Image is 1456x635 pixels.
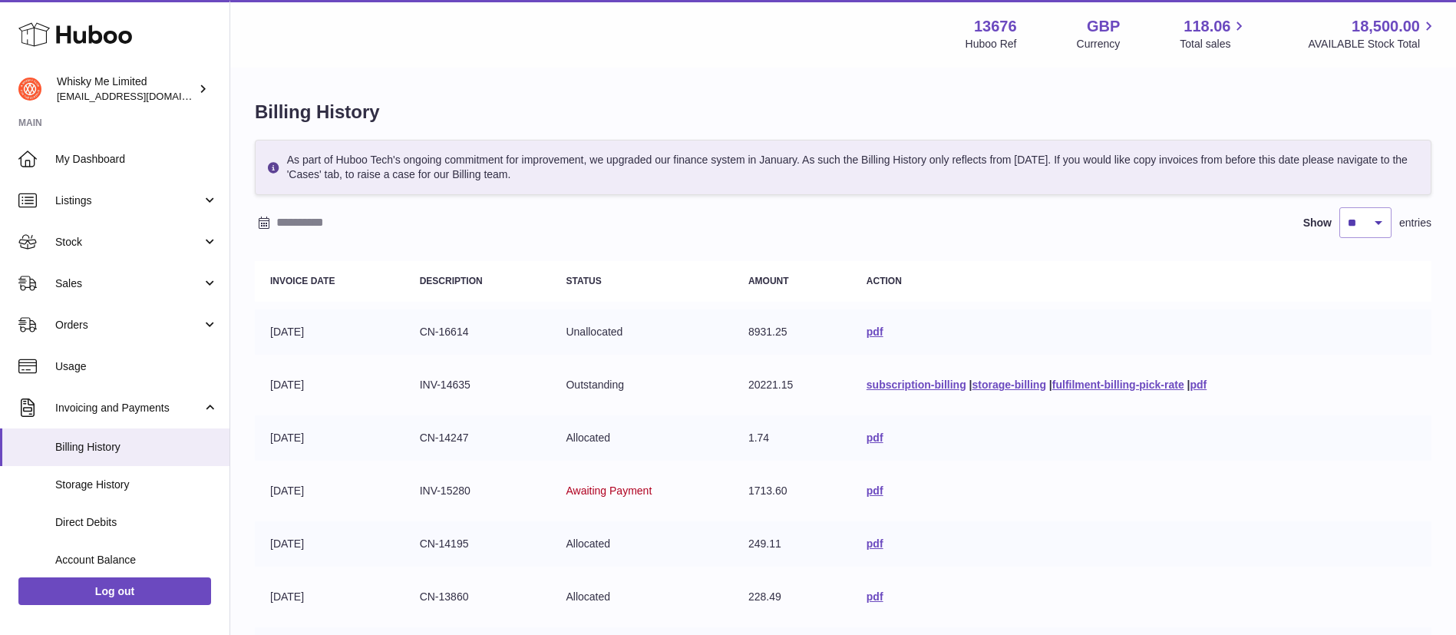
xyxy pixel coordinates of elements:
[270,276,335,286] strong: Invoice Date
[255,415,404,461] td: [DATE]
[969,379,972,391] span: |
[1303,216,1332,230] label: Show
[748,276,789,286] strong: Amount
[1352,16,1420,37] span: 18,500.00
[972,379,1046,391] a: storage-billing
[867,537,883,550] a: pdf
[55,235,202,250] span: Stock
[1399,216,1431,230] span: entries
[1180,37,1248,51] span: Total sales
[255,468,404,514] td: [DATE]
[55,193,202,208] span: Listings
[867,326,883,338] a: pdf
[255,362,404,408] td: [DATE]
[18,78,41,101] img: internalAdmin-13676@internal.huboo.com
[966,37,1017,51] div: Huboo Ref
[55,440,218,455] span: Billing History
[1087,16,1120,37] strong: GBP
[255,574,404,620] td: [DATE]
[1180,16,1248,51] a: 118.06 Total sales
[566,326,622,338] span: Unallocated
[867,485,883,497] a: pdf
[255,140,1431,195] div: As part of Huboo Tech's ongoing commitment for improvement, we upgraded our finance system in Jan...
[733,415,851,461] td: 1.74
[55,478,218,492] span: Storage History
[55,318,202,332] span: Orders
[1190,379,1207,391] a: pdf
[1052,379,1184,391] a: fulfilment-billing-pick-rate
[18,577,211,605] a: Log out
[55,359,218,374] span: Usage
[255,309,404,355] td: [DATE]
[867,590,883,603] a: pdf
[255,521,404,567] td: [DATE]
[566,432,610,444] span: Allocated
[404,415,551,461] td: CN-14247
[566,485,652,497] span: Awaiting Payment
[566,379,624,391] span: Outstanding
[867,276,902,286] strong: Action
[1077,37,1121,51] div: Currency
[1308,16,1438,51] a: 18,500.00 AVAILABLE Stock Total
[974,16,1017,37] strong: 13676
[404,521,551,567] td: CN-14195
[55,553,218,567] span: Account Balance
[55,515,218,530] span: Direct Debits
[733,362,851,408] td: 20221.15
[404,574,551,620] td: CN-13860
[867,432,883,444] a: pdf
[55,276,202,291] span: Sales
[404,309,551,355] td: CN-16614
[733,521,851,567] td: 249.11
[404,362,551,408] td: INV-14635
[1308,37,1438,51] span: AVAILABLE Stock Total
[55,152,218,167] span: My Dashboard
[733,574,851,620] td: 228.49
[566,590,610,603] span: Allocated
[420,276,483,286] strong: Description
[1187,379,1190,391] span: |
[1049,379,1052,391] span: |
[566,276,601,286] strong: Status
[733,468,851,514] td: 1713.60
[1184,16,1230,37] span: 118.06
[57,74,195,104] div: Whisky Me Limited
[255,100,1431,124] h1: Billing History
[867,379,966,391] a: subscription-billing
[55,401,202,415] span: Invoicing and Payments
[57,90,226,102] span: [EMAIL_ADDRESS][DOMAIN_NAME]
[404,468,551,514] td: INV-15280
[566,537,610,550] span: Allocated
[733,309,851,355] td: 8931.25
